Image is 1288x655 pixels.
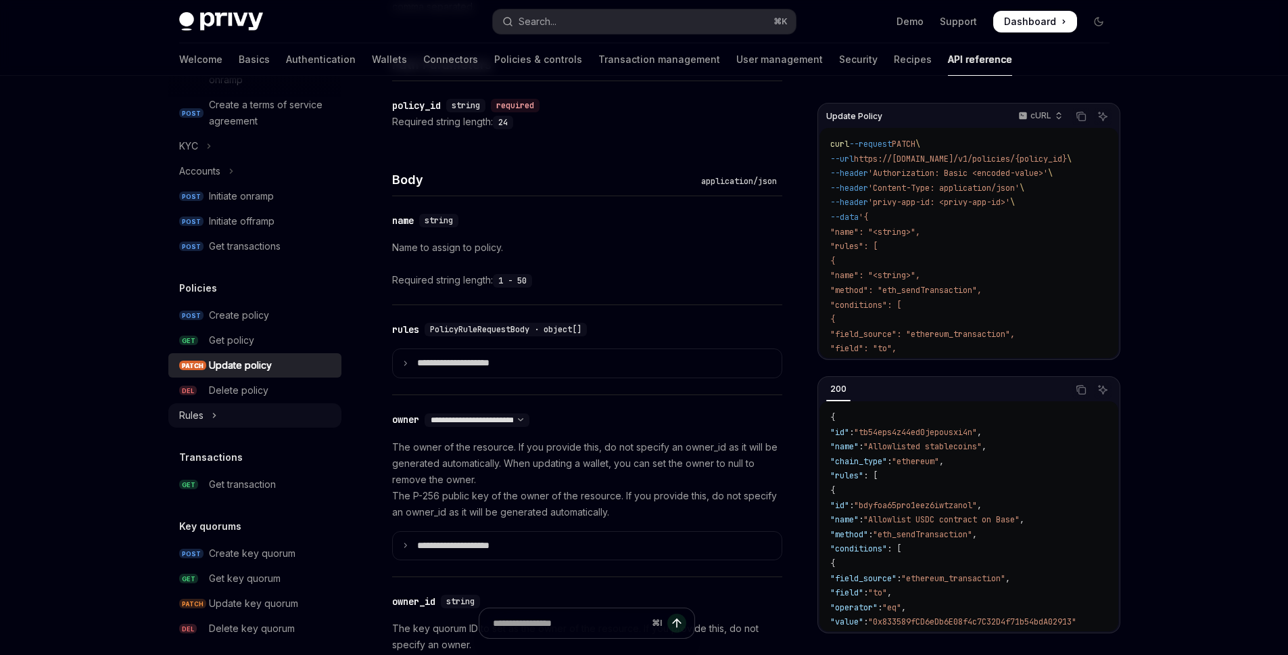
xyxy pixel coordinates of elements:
[168,93,341,133] a: POSTCreate a terms of service agreement
[830,485,835,496] span: {
[887,456,892,467] span: :
[1088,11,1110,32] button: Toggle dark mode
[830,412,835,423] span: {
[179,108,204,118] span: POST
[179,449,243,466] h5: Transactions
[830,456,887,467] span: "chain_type"
[209,307,269,323] div: Create policy
[209,97,333,129] div: Create a terms of service agreement
[425,215,453,226] span: string
[830,270,920,281] span: "name": "<string>",
[168,209,341,233] a: POSTInitiate offramp
[830,573,897,584] span: "field_source"
[830,329,1015,340] span: "field_source": "ethereum_transaction",
[1094,381,1112,399] button: Ask AI
[209,213,275,229] div: Initiate offramp
[830,514,859,525] span: "name"
[179,12,263,31] img: dark logo
[179,191,204,202] span: POST
[392,323,419,336] div: rules
[168,403,341,428] button: Toggle Rules section
[894,43,932,76] a: Recipes
[425,415,529,426] select: Select schema type
[168,566,341,591] a: GETGet key quorum
[179,549,204,559] span: POST
[873,529,972,540] span: "eth_sendTransaction"
[179,624,197,634] span: DEL
[209,476,276,493] div: Get transaction
[209,545,295,562] div: Create key quorum
[209,382,268,399] div: Delete policy
[830,358,911,369] span: "operator": "eq",
[446,596,475,607] span: string
[830,616,863,627] span: "value"
[696,175,782,188] div: application/json
[179,311,204,321] span: POST
[830,529,868,540] span: "method"
[868,587,887,598] span: "to"
[519,14,556,30] div: Search...
[392,114,782,130] div: Required string length:
[863,470,878,481] span: : [
[854,427,977,438] span: "tb54eps4z44ed0jepousxi4n"
[868,616,1076,627] span: "0x833589fCD6eDb6E08f4c7C32D4f71b54bdA02913"
[179,280,217,296] h5: Policies
[830,154,854,164] span: --url
[993,11,1077,32] a: Dashboard
[491,99,540,112] div: required
[859,514,863,525] span: :
[826,111,882,122] span: Update Policy
[179,599,206,609] span: PATCH
[1005,573,1010,584] span: ,
[948,43,1012,76] a: API reference
[392,439,782,520] p: The owner of the resource. If you provide this, do not specify an owner_id as it will be generate...
[972,529,977,540] span: ,
[667,614,686,633] button: Send message
[179,163,220,179] div: Accounts
[882,602,901,613] span: "eq"
[179,518,241,535] h5: Key quorums
[830,470,863,481] span: "rules"
[168,134,341,158] button: Toggle KYC section
[849,500,854,511] span: :
[887,587,892,598] span: ,
[830,543,887,554] span: "conditions"
[179,217,204,227] span: POST
[1030,110,1051,121] p: cURL
[423,43,478,76] a: Connectors
[736,43,823,76] a: User management
[863,514,1020,525] span: "Allowlist USDC contract on Base"
[854,500,977,511] span: "bdyfoa65pro1eez6iwtzanol"
[168,184,341,208] a: POSTInitiate onramp
[493,608,646,638] input: Ask a question...
[830,256,835,267] span: {
[209,570,281,587] div: Get key quorum
[1067,154,1072,164] span: \
[830,500,849,511] span: "id"
[209,332,254,348] div: Get policy
[830,314,835,325] span: {
[392,99,441,112] div: policy_id
[901,573,1005,584] span: "ethereum_transaction"
[179,386,197,396] span: DEL
[915,139,920,150] span: \
[939,456,944,467] span: ,
[1072,381,1090,399] button: Copy the contents from the code block
[868,168,1048,179] span: 'Authorization: Basic <encoded-value>'
[887,543,901,554] span: : [
[1094,108,1112,125] button: Ask AI
[830,227,920,238] span: "name": "<string>",
[209,357,272,374] div: Update policy
[209,595,298,612] div: Update key quorum
[1020,183,1024,194] span: \
[179,407,204,424] div: Rules
[826,381,851,397] div: 200
[830,300,901,311] span: "conditions": [
[239,43,270,76] a: Basics
[168,472,341,497] a: GETGet transaction
[493,116,513,129] code: 24
[168,353,341,378] a: PATCHUpdate policy
[1011,105,1068,128] button: cURL
[830,587,863,598] span: "field"
[849,427,854,438] span: :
